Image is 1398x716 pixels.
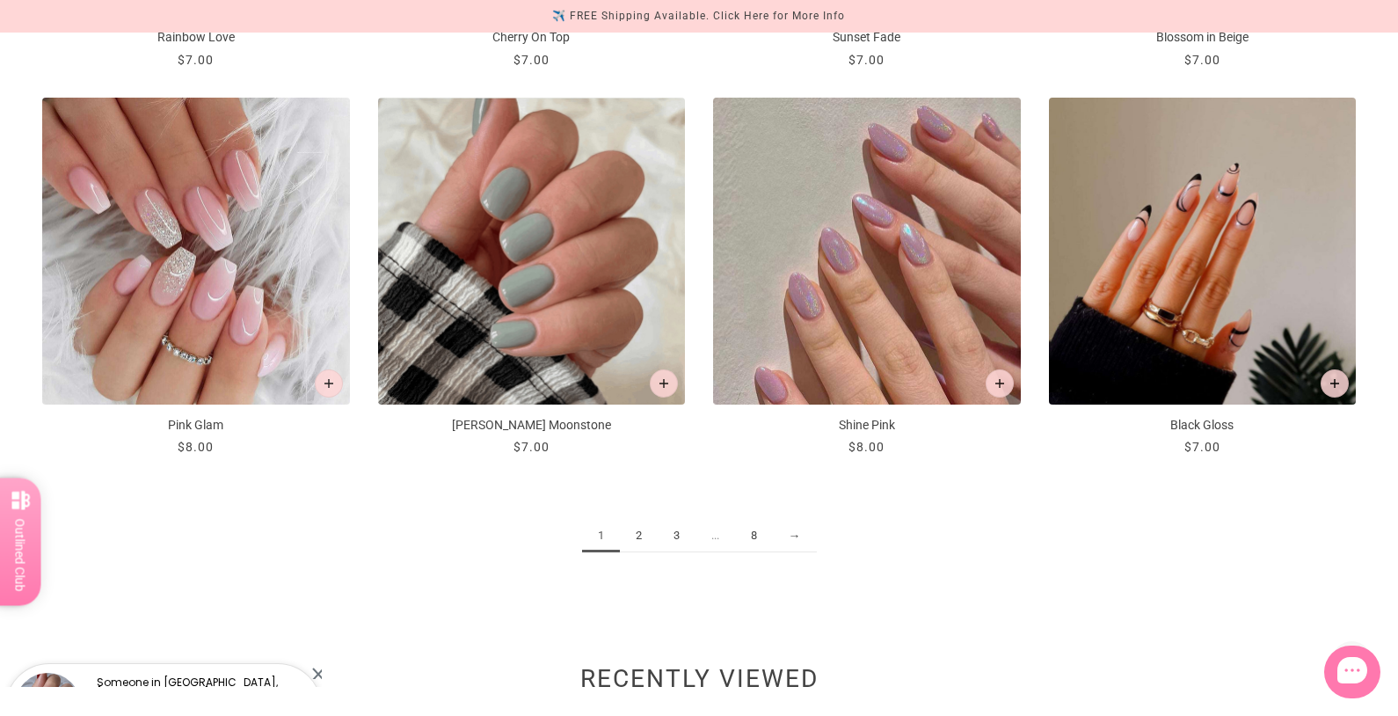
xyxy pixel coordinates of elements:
a: Black Gloss [1049,98,1357,457]
button: Add to cart [986,369,1014,398]
div: $8.00 [178,438,214,457]
p: Someone in [GEOGRAPHIC_DATA], [GEOGRAPHIC_DATA] purchased [97,677,306,698]
a: 8 [735,520,773,552]
p: Shine Pink [713,416,1021,435]
p: Sunset Fade [713,28,1021,47]
p: Rainbow Love [42,28,350,47]
span: ... [695,520,735,552]
button: Add to cart [315,369,343,398]
div: $7.00 [513,438,550,457]
div: $7.00 [1184,51,1220,69]
div: $7.00 [1184,438,1220,457]
p: Pink Glam [42,416,350,435]
a: 2 [620,520,658,552]
p: Blossom in Beige [1049,28,1357,47]
p: Cherry On Top [378,28,686,47]
div: ✈️ FREE Shipping Available. Click Here for More Info [552,7,845,26]
h2: Recently viewed [42,674,1356,693]
span: 1 [582,520,620,552]
p: Black Gloss [1049,416,1357,435]
button: Add to cart [1321,369,1349,398]
div: $8.00 [848,438,885,457]
div: $7.00 [513,51,550,69]
a: Misty Moonstone [378,98,686,457]
a: → [773,520,817,552]
a: Pink Glam [42,98,350,457]
div: $7.00 [848,51,885,69]
a: 3 [658,520,695,552]
a: Shine Pink [713,98,1021,457]
img: Misty Moonstone-Press on Manicure-Outlined [378,98,686,405]
button: Add to cart [650,369,678,398]
div: $7.00 [178,51,214,69]
p: [PERSON_NAME] Moonstone [378,416,686,435]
